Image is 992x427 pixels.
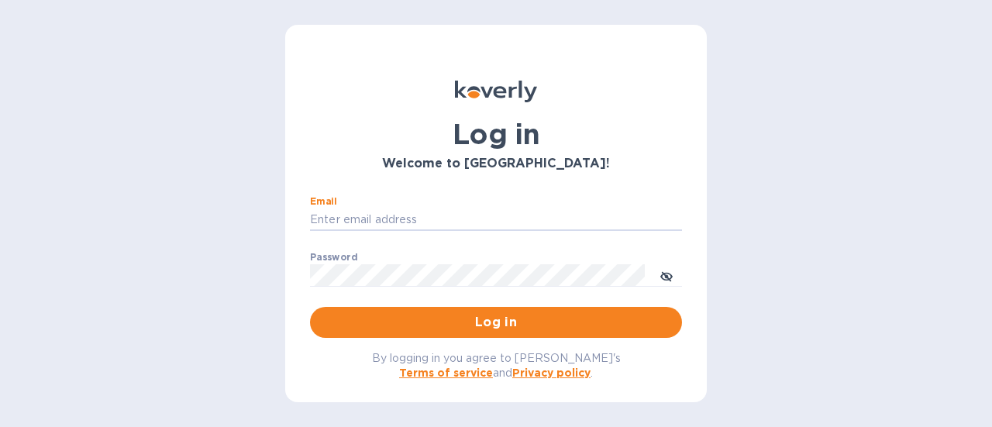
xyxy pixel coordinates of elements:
a: Terms of service [399,367,493,379]
img: Koverly [455,81,537,102]
button: Log in [310,307,682,338]
span: By logging in you agree to [PERSON_NAME]'s and . [372,352,621,379]
h3: Welcome to [GEOGRAPHIC_DATA]! [310,157,682,171]
span: Log in [322,313,670,332]
a: Privacy policy [512,367,591,379]
button: toggle password visibility [651,260,682,291]
label: Email [310,197,337,206]
h1: Log in [310,118,682,150]
label: Password [310,253,357,262]
input: Enter email address [310,208,682,232]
